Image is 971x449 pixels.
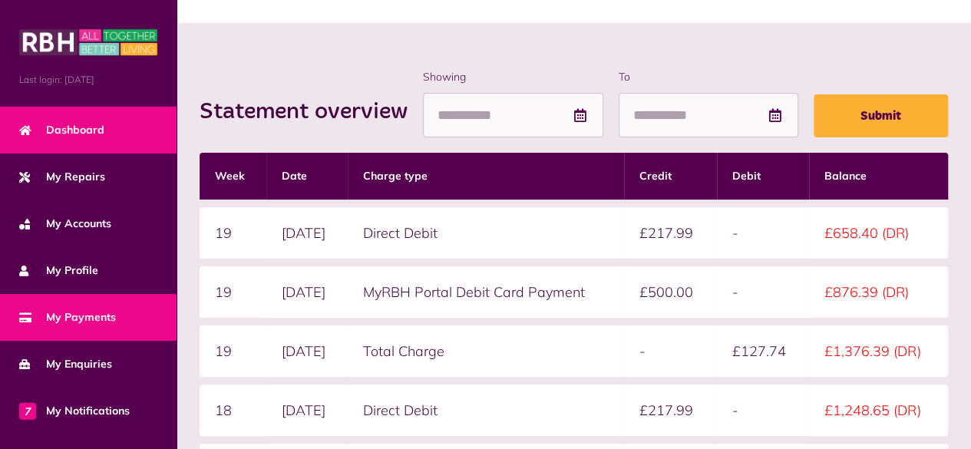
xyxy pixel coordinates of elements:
[200,207,266,259] td: 19
[348,207,624,259] td: Direct Debit
[19,122,104,138] span: Dashboard
[717,385,810,436] td: -
[624,207,717,259] td: £217.99
[423,69,603,85] label: Showing
[266,266,348,318] td: [DATE]
[348,266,624,318] td: MyRBH Portal Debit Card Payment
[19,169,105,185] span: My Repairs
[19,216,111,232] span: My Accounts
[19,356,112,372] span: My Enquiries
[200,385,266,436] td: 18
[624,266,717,318] td: £500.00
[624,385,717,436] td: £217.99
[809,207,948,259] td: £658.40 (DR)
[200,325,266,377] td: 19
[266,153,348,200] th: Date
[200,266,266,318] td: 19
[19,27,157,58] img: MyRBH
[19,403,130,419] span: My Notifications
[266,207,348,259] td: [DATE]
[809,325,948,377] td: £1,376.39 (DR)
[809,385,948,436] td: £1,248.65 (DR)
[619,69,799,85] label: To
[624,325,717,377] td: -
[200,98,423,126] h2: Statement overview
[624,153,717,200] th: Credit
[19,262,98,279] span: My Profile
[717,266,810,318] td: -
[717,207,810,259] td: -
[266,325,348,377] td: [DATE]
[19,402,36,419] span: 7
[19,309,116,325] span: My Payments
[266,385,348,436] td: [DATE]
[348,153,624,200] th: Charge type
[19,73,157,87] span: Last login: [DATE]
[200,153,266,200] th: Week
[348,385,624,436] td: Direct Debit
[717,153,810,200] th: Debit
[717,325,810,377] td: £127.74
[814,94,948,137] button: Submit
[809,266,948,318] td: £876.39 (DR)
[809,153,948,200] th: Balance
[348,325,624,377] td: Total Charge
